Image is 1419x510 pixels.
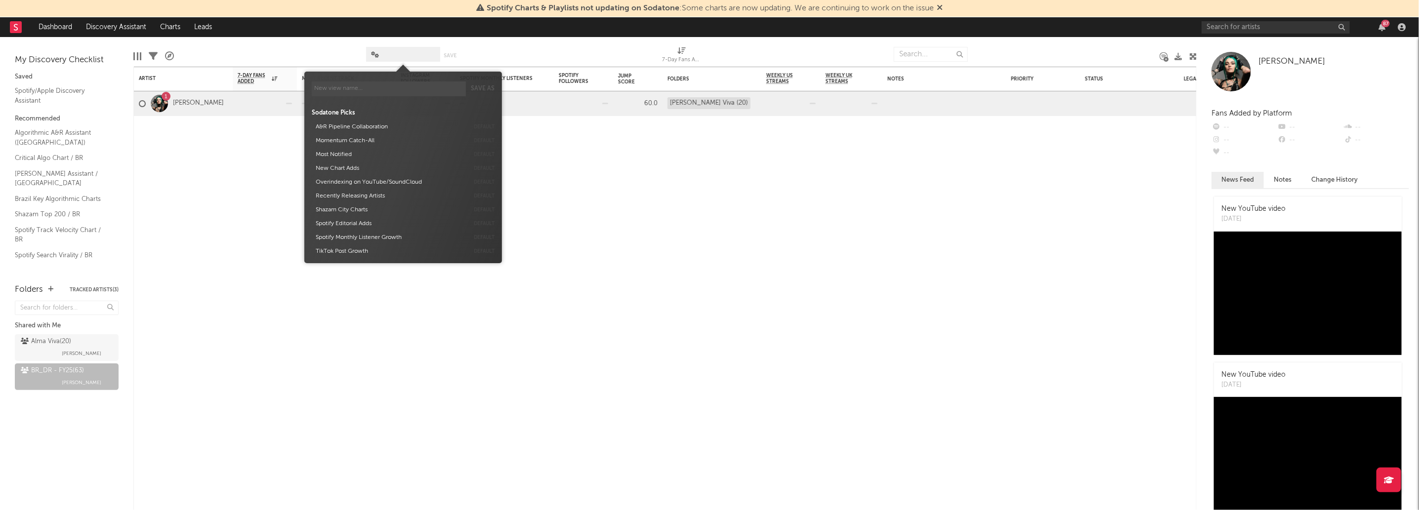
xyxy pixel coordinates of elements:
[471,81,495,96] button: Save as
[1211,121,1277,134] div: --
[668,76,742,82] div: Folders
[312,217,469,231] button: Spotify Editorial Adds
[1211,147,1277,159] div: --
[15,363,119,390] a: BR_DR - FY25(63)[PERSON_NAME]
[1221,380,1286,390] div: [DATE]
[487,4,934,12] span: : Some charts are now updating. We are continuing to work on the issue
[826,73,863,84] span: Weekly UK Streams
[149,42,158,71] div: Filters
[474,221,495,226] button: default
[662,54,702,66] div: 7-Day Fans Added (7-Day Fans Added)
[1184,76,1248,82] div: Legal Status
[15,85,109,106] a: Spotify/Apple Discovery Assistant
[312,134,469,148] button: Momentum Catch-All
[15,209,109,220] a: Shazam Top 200 / BR
[15,225,109,245] a: Spotify Track Velocity Chart / BR
[312,148,469,161] button: Most Notified
[70,287,119,292] button: Tracked Artists(3)
[15,127,109,148] a: Algorithmic A&R Assistant ([GEOGRAPHIC_DATA])
[15,54,119,66] div: My Discovery Checklist
[1277,134,1343,147] div: --
[133,42,141,71] div: Edit Columns
[21,336,71,348] div: Alma Viva ( 20 )
[79,17,153,37] a: Discovery Assistant
[487,4,679,12] span: Spotify Charts & Playlists not updating on Sodatone
[1221,214,1286,224] div: [DATE]
[1221,370,1286,380] div: New YouTube video
[302,76,376,81] div: Most Recent Track
[474,194,495,198] button: default
[173,99,224,108] a: [PERSON_NAME]
[312,81,466,96] input: New view name...
[15,320,119,332] div: Shared with Me
[1258,57,1325,67] a: [PERSON_NAME]
[474,138,495,143] button: default
[766,73,801,84] span: Weekly US Streams
[474,249,495,254] button: default
[618,98,658,110] div: 60.0
[15,71,119,83] div: Saved
[165,42,174,71] div: A&R Pipeline
[15,168,109,189] a: [PERSON_NAME] Assistant / [GEOGRAPHIC_DATA]
[1343,134,1409,147] div: --
[15,301,119,315] input: Search for folders...
[312,120,469,134] button: A&R Pipeline Collaboration
[15,194,109,204] a: Brazil Key Algorithmic Charts
[153,17,187,37] a: Charts
[139,76,213,81] div: Artist
[618,73,643,85] div: Jump Score
[474,166,495,171] button: default
[238,73,269,84] span: 7-Day Fans Added
[1381,20,1390,27] div: 87
[662,42,702,71] div: 7-Day Fans Added (7-Day Fans Added)
[15,265,109,276] a: Spotify Addiction Chart / BR
[474,180,495,185] button: default
[21,365,84,377] div: BR_DR - FY25 ( 63 )
[312,244,469,258] button: TikTok Post Growth
[187,17,219,37] a: Leads
[312,109,495,118] div: Sodatone Picks
[1343,121,1409,134] div: --
[312,161,469,175] button: New Chart Adds
[1085,76,1149,82] div: Status
[668,97,751,109] div: [PERSON_NAME] Viva (20)
[444,53,457,58] button: Save
[559,73,593,84] div: Spotify Followers
[474,124,495,129] button: default
[887,76,986,82] div: Notes
[1378,23,1385,31] button: 87
[894,47,968,62] input: Search...
[15,334,119,361] a: Alma Viva(20)[PERSON_NAME]
[474,152,495,157] button: default
[312,175,469,189] button: Overindexing on YouTube/SoundCloud
[1202,21,1350,34] input: Search for artists
[1258,57,1325,66] span: [PERSON_NAME]
[1211,172,1264,188] button: News Feed
[1264,172,1301,188] button: Notes
[312,189,469,203] button: Recently Releasing Artists
[1277,121,1343,134] div: --
[312,203,469,217] button: Shazam City Charts
[15,284,43,296] div: Folders
[1211,110,1292,117] span: Fans Added by Platform
[312,231,469,244] button: Spotify Monthly Listener Growth
[15,250,109,261] a: Spotify Search Virality / BR
[1011,76,1050,82] div: Priority
[15,113,119,125] div: Recommended
[32,17,79,37] a: Dashboard
[1301,172,1368,188] button: Change History
[937,4,943,12] span: Dismiss
[1211,134,1277,147] div: --
[15,153,109,163] a: Critical Algo Chart / BR
[1221,204,1286,214] div: New YouTube video
[62,377,101,389] span: [PERSON_NAME]
[62,348,101,359] span: [PERSON_NAME]
[474,235,495,240] button: default
[474,207,495,212] button: default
